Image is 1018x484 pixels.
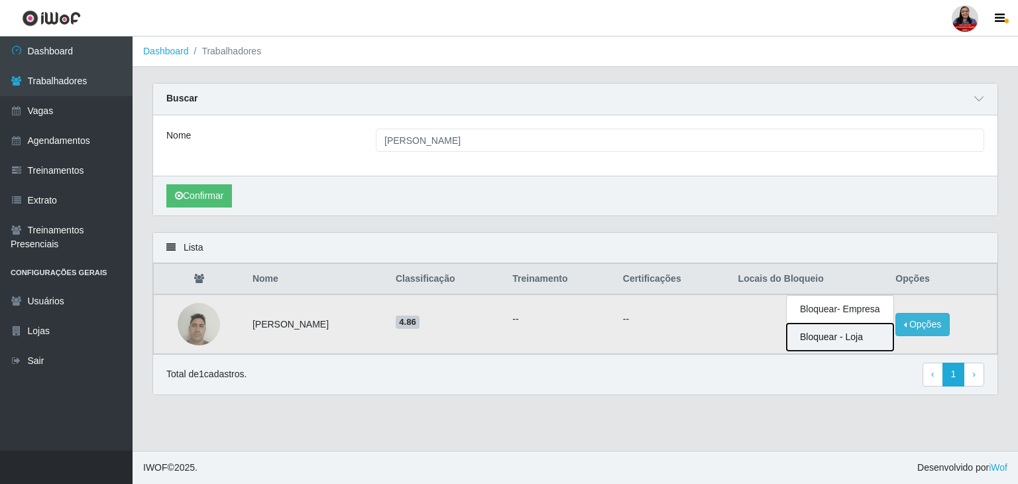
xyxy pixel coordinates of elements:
[166,184,232,208] button: Confirmar
[166,93,198,103] strong: Buscar
[166,129,191,143] label: Nome
[376,129,984,152] input: Digite o Nome...
[396,316,420,329] span: 4.86
[787,324,893,351] button: Bloquear - Loja
[730,264,888,295] th: Locais do Bloqueio
[895,313,950,336] button: Opções
[504,264,615,295] th: Treinamento
[166,367,247,381] p: Total de 1 cadastros.
[787,296,893,324] button: Bloquear - Empresa
[143,462,168,473] span: IWOF
[964,363,984,387] a: Next
[931,369,934,379] span: ‹
[942,363,965,387] a: 1
[133,36,1018,67] nav: breadcrumb
[22,10,81,27] img: CoreUI Logo
[512,312,607,326] ul: --
[887,264,997,295] th: Opções
[989,462,1007,473] a: iWof
[923,363,943,387] a: Previous
[143,46,189,56] a: Dashboard
[388,264,504,295] th: Classificação
[917,461,1007,475] span: Desenvolvido por
[972,369,976,379] span: ›
[623,312,722,326] p: --
[245,294,388,354] td: [PERSON_NAME]
[189,44,262,58] li: Trabalhadores
[143,461,198,475] span: © 2025 .
[923,363,984,387] nav: pagination
[245,264,388,295] th: Nome
[178,296,220,352] img: 1751195397992.jpeg
[153,233,997,263] div: Lista
[615,264,730,295] th: Certificações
